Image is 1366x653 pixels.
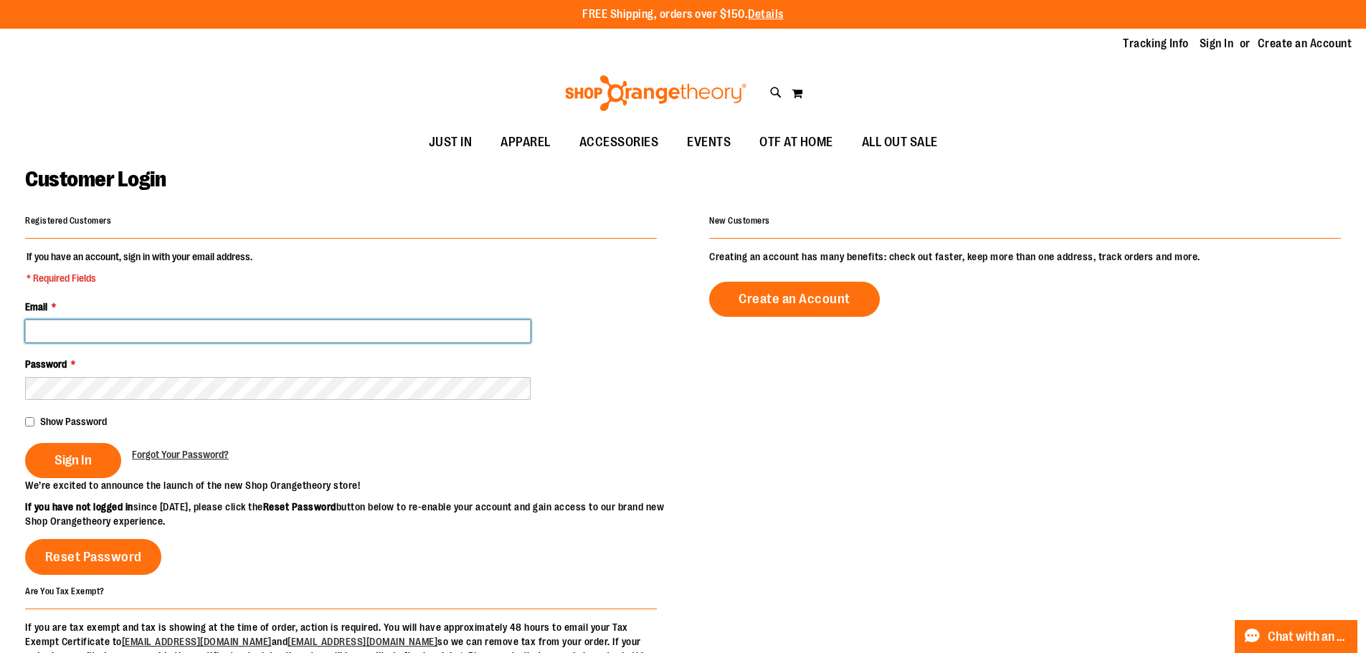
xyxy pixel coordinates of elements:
span: * Required Fields [27,271,252,285]
legend: If you have an account, sign in with your email address. [25,249,254,285]
a: Reset Password [25,539,161,575]
span: Chat with an Expert [1268,630,1349,644]
p: We’re excited to announce the launch of the new Shop Orangetheory store! [25,478,683,492]
a: Tracking Info [1123,36,1189,52]
span: APPAREL [501,126,551,158]
span: Password [25,358,67,370]
a: [EMAIL_ADDRESS][DOMAIN_NAME] [122,636,272,647]
span: ALL OUT SALE [862,126,938,158]
a: Details [748,8,784,21]
span: OTF AT HOME [759,126,833,158]
button: Chat with an Expert [1235,620,1358,653]
img: Shop Orangetheory [563,75,749,111]
a: Sign In [1200,36,1234,52]
span: EVENTS [687,126,731,158]
a: Forgot Your Password? [132,447,229,462]
strong: New Customers [709,216,770,226]
span: Email [25,301,47,313]
span: Forgot Your Password? [132,449,229,460]
span: JUST IN [429,126,473,158]
p: FREE Shipping, orders over $150. [582,6,784,23]
span: Show Password [40,416,107,427]
span: Sign In [54,452,92,468]
a: Create an Account [709,282,880,317]
span: ACCESSORIES [579,126,659,158]
span: Create an Account [739,291,850,307]
a: Create an Account [1258,36,1352,52]
button: Sign In [25,443,121,478]
strong: Reset Password [263,501,336,513]
span: Reset Password [45,549,142,565]
strong: If you have not logged in [25,501,133,513]
a: [EMAIL_ADDRESS][DOMAIN_NAME] [288,636,437,647]
strong: Registered Customers [25,216,111,226]
span: Customer Login [25,167,166,191]
p: Creating an account has many benefits: check out faster, keep more than one address, track orders... [709,249,1341,264]
p: since [DATE], please click the button below to re-enable your account and gain access to our bran... [25,500,683,528]
strong: Are You Tax Exempt? [25,586,105,596]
